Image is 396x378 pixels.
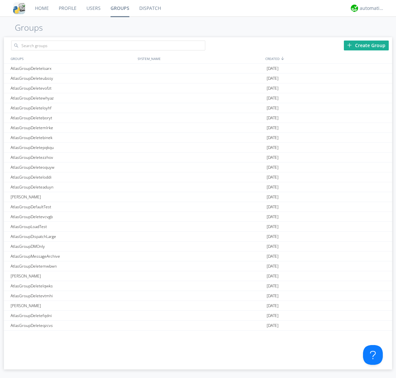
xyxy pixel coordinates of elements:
[4,222,392,232] a: AtlasGroupLoadTest[DATE]
[4,301,392,311] a: [PERSON_NAME][DATE]
[4,93,392,103] a: AtlasGroupDeletewhyaz[DATE]
[267,192,279,202] span: [DATE]
[9,103,136,113] div: AtlasGroupDeleteloyhf
[267,251,279,261] span: [DATE]
[267,242,279,251] span: [DATE]
[9,73,136,83] div: AtlasGroupDeleteubssy
[9,251,136,261] div: AtlasGroupMessageArchive
[267,311,279,321] span: [DATE]
[9,54,134,63] div: GROUPS
[9,162,136,172] div: AtlasGroupDeleteoquyw
[9,64,136,73] div: AtlasGroupDeleteloarx
[4,192,392,202] a: [PERSON_NAME][DATE]
[360,5,384,12] div: automation+atlas
[267,281,279,291] span: [DATE]
[4,251,392,261] a: AtlasGroupMessageArchive[DATE]
[267,103,279,113] span: [DATE]
[267,182,279,192] span: [DATE]
[4,133,392,143] a: AtlasGroupDeletebinek[DATE]
[347,43,352,47] img: plus.svg
[267,301,279,311] span: [DATE]
[9,242,136,251] div: AtlasGroupDMOnly
[9,133,136,142] div: AtlasGroupDeletebinek
[4,261,392,271] a: AtlasGroupDeletemwbwn[DATE]
[4,123,392,133] a: AtlasGroupDeletemlrke[DATE]
[9,212,136,221] div: AtlasGroupDeletevcvgb
[9,202,136,212] div: AtlasGroupDefaultTest
[9,321,136,330] div: AtlasGroupDeleteqzcvs
[4,202,392,212] a: AtlasGroupDefaultTest[DATE]
[267,153,279,162] span: [DATE]
[9,93,136,103] div: AtlasGroupDeletewhyaz
[9,291,136,301] div: AtlasGroupDeletevtmhi
[9,222,136,231] div: AtlasGroupLoadTest
[267,123,279,133] span: [DATE]
[9,331,136,340] div: Polyglot3
[264,54,392,63] div: CREATED
[9,261,136,271] div: AtlasGroupDeletemwbwn
[4,113,392,123] a: AtlasGroupDeleteboryt[DATE]
[9,232,136,241] div: AtlasGroupDispatchLarge
[9,143,136,152] div: AtlasGroupDeletepqkqu
[4,153,392,162] a: AtlasGroupDeletezzhov[DATE]
[267,73,279,83] span: [DATE]
[267,271,279,281] span: [DATE]
[9,83,136,93] div: AtlasGroupDeletevofzt
[267,232,279,242] span: [DATE]
[9,182,136,192] div: AtlasGroupDeleteaduyn
[267,222,279,232] span: [DATE]
[267,143,279,153] span: [DATE]
[136,54,264,63] div: SYSTEM_NAME
[9,172,136,182] div: AtlasGroupDeleteloddi
[11,41,205,50] input: Search groups
[4,182,392,192] a: AtlasGroupDeleteaduyn[DATE]
[4,172,392,182] a: AtlasGroupDeleteloddi[DATE]
[267,83,279,93] span: [DATE]
[351,5,358,12] img: d2d01cd9b4174d08988066c6d424eccd
[4,311,392,321] a: AtlasGroupDeletefqdni[DATE]
[9,123,136,132] div: AtlasGroupDeletemlrke
[4,143,392,153] a: AtlasGroupDeletepqkqu[DATE]
[4,162,392,172] a: AtlasGroupDeleteoquyw[DATE]
[4,242,392,251] a: AtlasGroupDMOnly[DATE]
[267,133,279,143] span: [DATE]
[9,113,136,123] div: AtlasGroupDeleteboryt
[4,73,392,83] a: AtlasGroupDeleteubssy[DATE]
[267,291,279,301] span: [DATE]
[267,261,279,271] span: [DATE]
[4,83,392,93] a: AtlasGroupDeletevofzt[DATE]
[267,331,279,340] span: [DATE]
[267,321,279,331] span: [DATE]
[267,162,279,172] span: [DATE]
[9,301,136,310] div: [PERSON_NAME]
[4,232,392,242] a: AtlasGroupDispatchLarge[DATE]
[267,64,279,73] span: [DATE]
[4,321,392,331] a: AtlasGroupDeleteqzcvs[DATE]
[9,192,136,202] div: [PERSON_NAME]
[9,281,136,291] div: AtlasGroupDeletelqwks
[267,113,279,123] span: [DATE]
[344,41,389,50] div: Create Group
[4,64,392,73] a: AtlasGroupDeleteloarx[DATE]
[9,271,136,281] div: [PERSON_NAME]
[9,153,136,162] div: AtlasGroupDeletezzhov
[13,2,25,14] img: cddb5a64eb264b2086981ab96f4c1ba7
[4,212,392,222] a: AtlasGroupDeletevcvgb[DATE]
[267,172,279,182] span: [DATE]
[4,291,392,301] a: AtlasGroupDeletevtmhi[DATE]
[4,331,392,340] a: Polyglot3[DATE]
[4,271,392,281] a: [PERSON_NAME][DATE]
[363,345,383,365] iframe: Toggle Customer Support
[4,281,392,291] a: AtlasGroupDeletelqwks[DATE]
[267,202,279,212] span: [DATE]
[267,93,279,103] span: [DATE]
[267,212,279,222] span: [DATE]
[9,311,136,320] div: AtlasGroupDeletefqdni
[4,103,392,113] a: AtlasGroupDeleteloyhf[DATE]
